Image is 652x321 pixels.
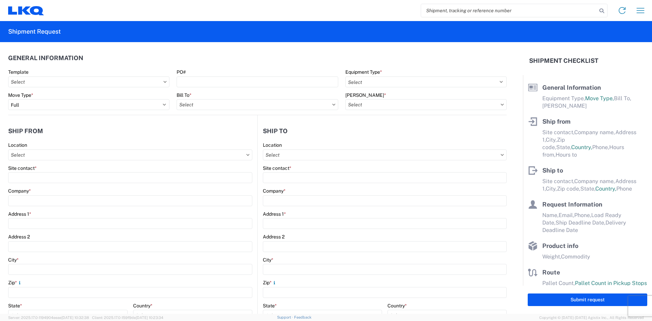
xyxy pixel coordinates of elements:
span: Email, [559,212,574,218]
span: Country, [595,185,616,192]
label: Equipment Type [345,69,382,75]
label: City [8,257,19,263]
label: City [263,257,273,263]
span: Zip code, [557,185,580,192]
label: Address 2 [263,234,285,240]
span: Pallet Count, [542,280,575,286]
span: Client: 2025.17.0-159f9de [92,316,163,320]
label: Company [8,188,31,194]
h2: Shipment Checklist [529,57,598,65]
span: Phone, [574,212,591,218]
span: Ship to [542,167,563,174]
span: Equipment Type, [542,95,585,102]
span: Request Information [542,201,602,208]
span: City, [546,137,557,143]
input: Shipment, tracking or reference number [421,4,597,17]
span: Hours to [556,151,577,158]
h2: Shipment Request [8,28,61,36]
span: Phone [616,185,632,192]
span: Company name, [574,178,615,184]
h2: General Information [8,55,83,61]
label: Location [263,142,282,148]
span: State, [556,144,571,150]
h2: Ship from [8,128,43,135]
span: Bill To, [614,95,631,102]
h2: Ship to [263,128,288,135]
label: Location [8,142,27,148]
label: Country [387,303,407,309]
span: Product info [542,242,578,249]
label: Move Type [8,92,33,98]
span: Country, [571,144,592,150]
label: Zip [8,280,22,286]
span: Ship Deadline Date, [556,219,605,226]
label: Site contact [8,165,37,171]
span: Site contact, [542,178,574,184]
span: [DATE] 10:23:34 [136,316,163,320]
label: Address 2 [8,234,30,240]
label: Site contact [263,165,291,171]
label: Zip [263,280,277,286]
span: State, [580,185,595,192]
span: Phone, [592,144,609,150]
span: Route [542,269,560,276]
span: City, [546,185,557,192]
label: Bill To [177,92,192,98]
span: Name, [542,212,559,218]
span: Weight, [542,253,561,260]
label: Template [8,69,29,75]
button: Submit request [528,293,647,306]
span: Company name, [574,129,615,136]
a: Support [277,315,294,319]
input: Select [8,76,169,87]
span: Pallet Count in Pickup Stops equals Pallet Count in delivery stops [542,280,647,294]
input: Select [177,99,338,110]
span: General Information [542,84,601,91]
label: Address 1 [263,211,286,217]
input: Select [263,149,507,160]
span: Move Type, [585,95,614,102]
span: Server: 2025.17.0-1194904eeae [8,316,89,320]
input: Select [345,99,507,110]
label: State [8,303,22,309]
label: Address 1 [8,211,31,217]
input: Select [8,149,252,160]
label: PO# [177,69,186,75]
span: Commodity [561,253,590,260]
label: State [263,303,277,309]
a: Feedback [294,315,311,319]
span: [PERSON_NAME] [542,103,587,109]
label: Company [263,188,286,194]
span: [DATE] 10:32:38 [61,316,89,320]
span: Ship from [542,118,570,125]
label: [PERSON_NAME] [345,92,386,98]
span: Site contact, [542,129,574,136]
span: Copyright © [DATE]-[DATE] Agistix Inc., All Rights Reserved [539,315,644,321]
label: Country [133,303,152,309]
